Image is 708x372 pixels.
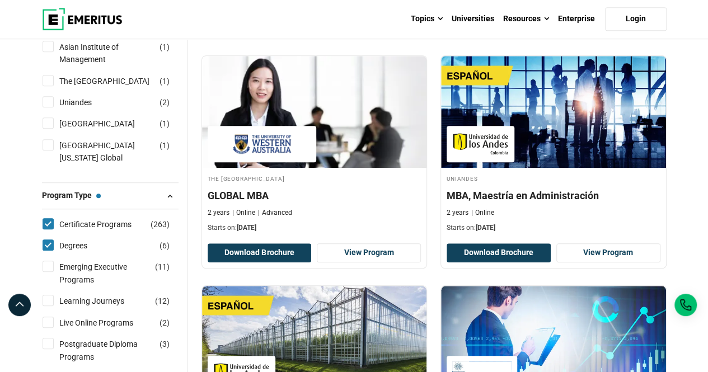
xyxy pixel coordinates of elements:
a: Postgraduate Diploma Programs [59,338,177,363]
span: 1 [162,141,167,150]
a: Degrees [59,239,110,252]
a: Uniandes [59,96,114,109]
span: 11 [158,262,167,271]
a: Learning Journeys [59,295,147,307]
p: Starts on: [208,223,421,233]
span: ( ) [160,96,170,109]
span: ( ) [155,295,170,307]
span: 6 [162,241,167,250]
span: [DATE] [237,224,256,232]
span: 1 [162,43,167,51]
a: View Program [317,243,421,262]
span: ( ) [160,75,170,87]
a: Business Management Course by The University of Western Australia - September 30, 2025 The Univer... [202,56,427,238]
a: [GEOGRAPHIC_DATA][US_STATE] Global [59,139,177,164]
a: View Program [556,243,660,262]
span: 263 [153,220,167,229]
span: ( ) [160,239,170,252]
span: ( ) [160,338,170,350]
span: ( ) [155,261,170,273]
p: Starts on: [447,223,660,233]
img: GLOBAL MBA | Online Business Management Course [202,56,427,168]
p: Advanced [258,208,292,218]
span: 1 [162,119,167,128]
h4: The [GEOGRAPHIC_DATA] [208,173,421,183]
span: 1 [162,77,167,86]
img: The University of Western Australia [213,131,311,157]
span: ( ) [160,139,170,152]
span: ( ) [160,117,170,130]
img: MBA, Maestría en Administración | Online Business Management Course [441,56,666,168]
h4: GLOBAL MBA [208,189,421,203]
a: The [GEOGRAPHIC_DATA] [59,75,172,87]
a: Certificate Programs [59,218,154,230]
a: Business Management Course by Uniandes - October 27, 2025 Uniandes Uniandes MBA, Maestría en Admi... [441,56,666,238]
span: 12 [158,296,167,305]
span: ( ) [160,41,170,53]
button: Program Type [42,187,179,204]
span: 2 [162,318,167,327]
a: Live Online Programs [59,317,156,329]
h4: MBA, Maestría en Administración [447,189,660,203]
p: Online [232,208,255,218]
span: ( ) [160,317,170,329]
button: Download Brochure [208,243,312,262]
a: Asian Institute of Management [59,41,177,66]
span: 3 [162,340,167,349]
p: 2 years [208,208,229,218]
span: 2 [162,98,167,107]
a: [GEOGRAPHIC_DATA] [59,117,157,130]
button: Download Brochure [447,243,551,262]
p: Online [471,208,494,218]
a: Login [605,7,667,31]
a: Emerging Executive Programs [59,261,177,286]
span: [DATE] [476,224,495,232]
h4: Uniandes [447,173,660,183]
p: 2 years [447,208,468,218]
span: Program Type [42,189,101,201]
span: ( ) [151,218,170,230]
img: Uniandes [452,131,509,157]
